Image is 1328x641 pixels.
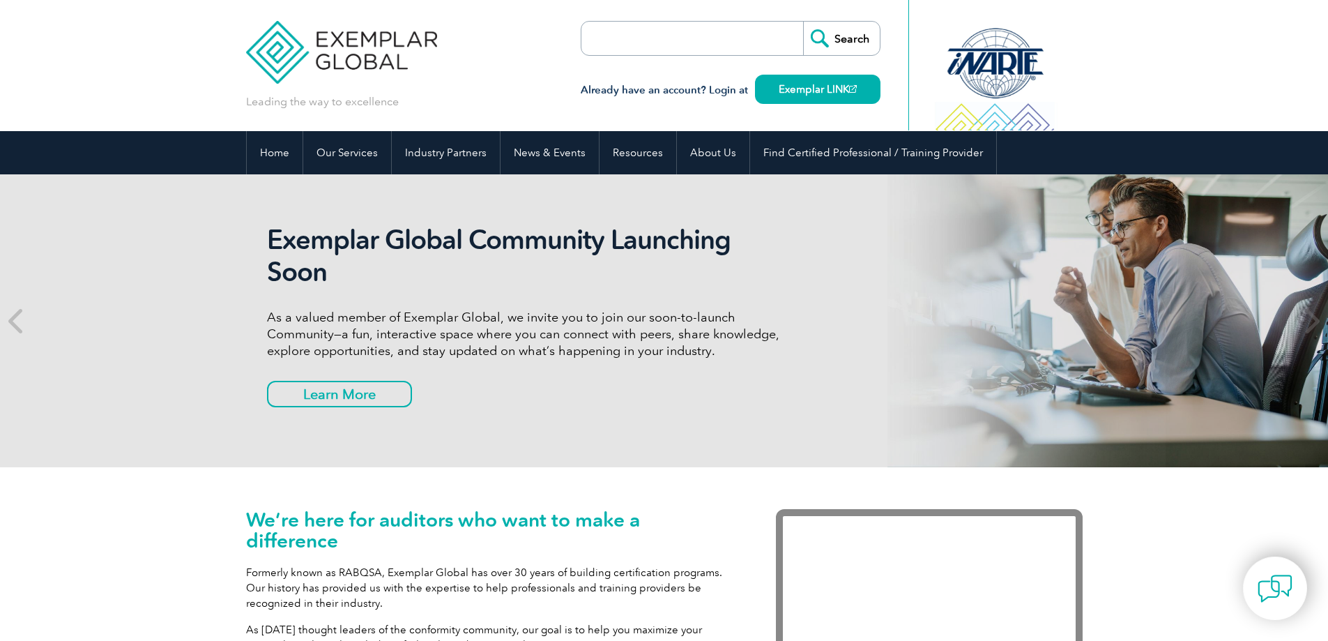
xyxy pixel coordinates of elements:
[1258,571,1292,606] img: contact-chat.png
[247,131,303,174] a: Home
[267,224,790,288] h2: Exemplar Global Community Launching Soon
[246,565,734,611] p: Formerly known as RABQSA, Exemplar Global has over 30 years of building certification programs. O...
[267,381,412,407] a: Learn More
[267,309,790,359] p: As a valued member of Exemplar Global, we invite you to join our soon-to-launch Community—a fun, ...
[755,75,880,104] a: Exemplar LINK
[849,85,857,93] img: open_square.png
[677,131,749,174] a: About Us
[581,82,880,99] h3: Already have an account? Login at
[750,131,996,174] a: Find Certified Professional / Training Provider
[246,509,734,551] h1: We’re here for auditors who want to make a difference
[303,131,391,174] a: Our Services
[501,131,599,174] a: News & Events
[803,22,880,55] input: Search
[600,131,676,174] a: Resources
[392,131,500,174] a: Industry Partners
[246,94,399,110] p: Leading the way to excellence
